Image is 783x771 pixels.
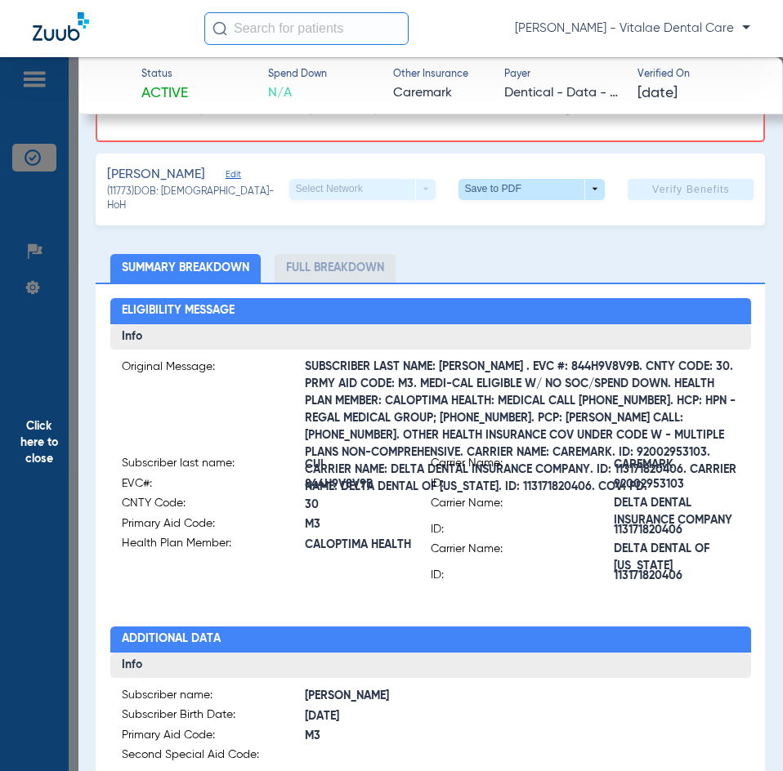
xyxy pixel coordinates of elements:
[431,541,614,567] span: Carrier Name:
[110,254,261,283] li: Summary Breakdown
[204,12,409,45] input: Search for patients
[614,476,740,493] span: 92002953103
[122,727,305,747] span: Primary Aid Code:
[107,165,205,185] span: [PERSON_NAME]
[122,746,305,769] span: Second Special Aid Code:
[305,728,431,745] span: M3
[431,455,614,475] span: Carrier Name:
[110,626,751,653] h2: Additional Data
[459,179,605,200] button: Save to PDF
[614,568,740,585] span: 113171820406
[141,83,188,104] span: Active
[614,457,740,474] span: CAREMARK
[122,515,305,536] span: Primary Aid Code:
[275,254,396,283] li: Full Breakdown
[305,537,431,554] span: CALOPTIMA HEALTH
[305,516,431,533] span: M3
[431,475,614,496] span: ID:
[305,497,431,514] span: 30
[110,324,751,350] h3: Info
[33,12,89,41] img: Zuub Logo
[614,550,740,567] span: DELTA DENTAL OF [US_STATE]
[431,567,614,587] span: ID:
[268,83,327,104] span: N/A
[614,522,740,539] span: 113171820406
[393,68,468,82] span: Other Insurance
[122,359,305,436] span: Original Message:
[110,298,751,324] h2: Eligibility Message
[515,20,750,37] span: [PERSON_NAME] - Vitalae Dental Care
[141,68,188,82] span: Status
[305,708,431,725] span: [DATE]
[305,476,431,493] span: 844H9V8V9B
[701,693,783,771] iframe: Chat Widget
[393,83,468,104] span: Caremark
[504,83,623,104] span: Dentical - Data - Bot
[305,688,431,705] span: [PERSON_NAME]
[122,455,305,475] span: Subscriber last name:
[122,535,305,555] span: Health Plan Member:
[614,504,740,521] span: DELTA DENTAL INSURANCE COMPANY
[305,418,740,435] span: SUBSCRIBER LAST NAME: [PERSON_NAME] . EVC #: 844H9V8V9B. CNTY CODE: 30. PRMY AID CODE: M3. MEDI-C...
[122,706,305,727] span: Subscriber Birth Date:
[305,457,431,474] span: CUI
[638,83,678,104] span: [DATE]
[110,653,751,679] h3: Info
[122,495,305,515] span: CNTY Code:
[431,521,614,541] span: ID:
[122,687,305,707] span: Subscriber name:
[122,475,305,496] span: EVC#:
[107,185,289,214] span: (11773) DOB: [DEMOGRAPHIC_DATA] - HoH
[638,68,756,82] span: Verified On
[431,495,614,521] span: Carrier Name:
[226,169,240,185] span: Edit
[268,68,327,82] span: Spend Down
[213,21,227,36] img: Search Icon
[504,68,623,82] span: Payer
